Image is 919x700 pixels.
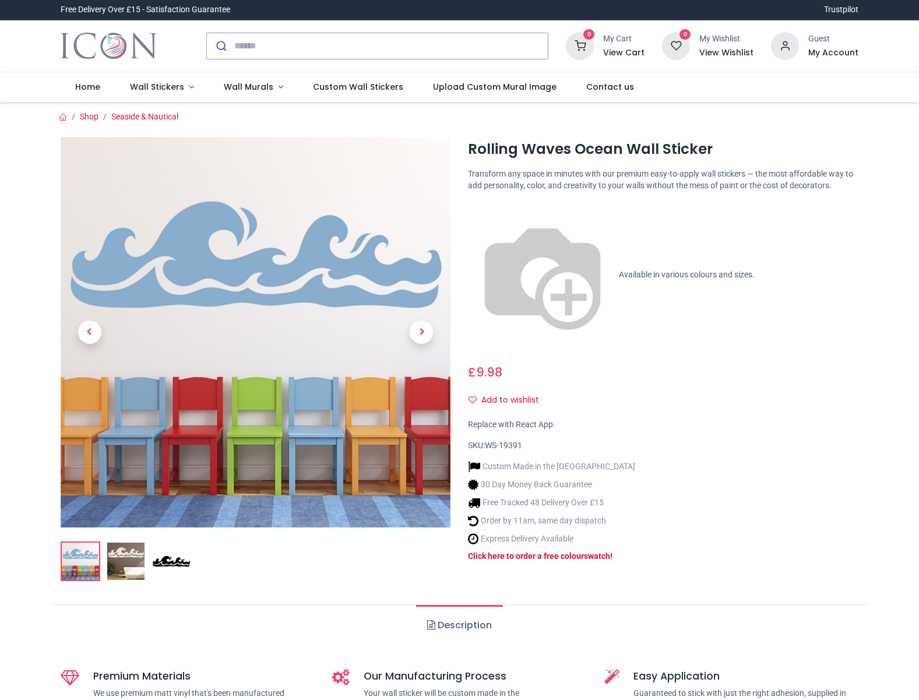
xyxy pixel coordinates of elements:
[62,543,99,580] img: Rolling Waves Ocean Wall Sticker
[610,551,612,561] a: !
[619,270,755,279] span: Available in various colours and sizes.
[61,30,157,62] img: Icon Wall Stickers
[61,137,451,527] img: Rolling Waves Ocean Wall Sticker
[468,139,858,159] h1: Rolling Waves Ocean Wall Sticker
[679,29,691,40] sup: 0
[468,440,858,452] div: SKU:
[107,543,145,580] img: WS-19391-02
[224,81,273,93] span: Wall Murals
[662,40,690,50] a: 0
[468,551,584,561] a: Click here to order a free colour
[808,33,858,45] div: Guest
[468,497,635,509] li: Free Tracked 48 Delivery Over £15
[824,4,858,16] a: Trustpilot
[699,33,753,45] div: My Wishlist
[78,321,101,344] span: Previous
[586,81,634,93] span: Contact us
[485,441,522,450] span: WS-19391
[392,195,450,469] a: Next
[476,364,502,381] span: 9.98
[115,72,209,103] a: Wall Stickers
[603,33,645,45] div: My Cart
[93,669,315,684] h5: Premium Materials
[468,391,549,410] button: Add to wishlistAdd to wishlist
[61,30,157,62] a: Logo of Icon Wall Stickers
[111,112,178,121] a: Seaside & Nautical
[468,460,635,473] li: Custom Made in the [GEOGRAPHIC_DATA]
[313,81,403,93] span: Custom Wall Stickers
[433,81,557,93] span: Upload Custom Mural Image
[603,47,645,59] a: View Cart
[130,81,184,93] span: Wall Stickers
[468,533,635,545] li: Express Delivery Available
[584,551,610,561] a: swatch
[468,419,858,431] div: Replace with React App.
[61,195,119,469] a: Previous
[468,479,635,491] li: 30 Day Money Back Guarantee
[207,33,234,59] button: Submit
[209,72,298,103] a: Wall Murals
[468,364,502,381] span: £
[468,168,858,191] p: Transform any space in minutes with our premium easy-to-apply wall stickers — the most affordable...
[410,321,433,344] span: Next
[468,200,617,350] img: color-wheel.png
[468,515,635,527] li: Order by 11am, same day dispatch
[583,29,594,40] sup: 0
[80,112,98,121] a: Shop
[633,669,859,684] h5: Easy Application
[364,669,587,684] h5: Our Manufacturing Process
[416,605,503,646] a: Description
[808,47,858,59] a: My Account
[469,396,477,404] i: Add to wishlist
[153,543,190,580] img: WS-19391-03
[566,40,594,50] a: 0
[699,47,753,59] a: View Wishlist
[75,81,100,93] span: Home
[61,4,230,16] div: Free Delivery Over £15 - Satisfaction Guarantee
